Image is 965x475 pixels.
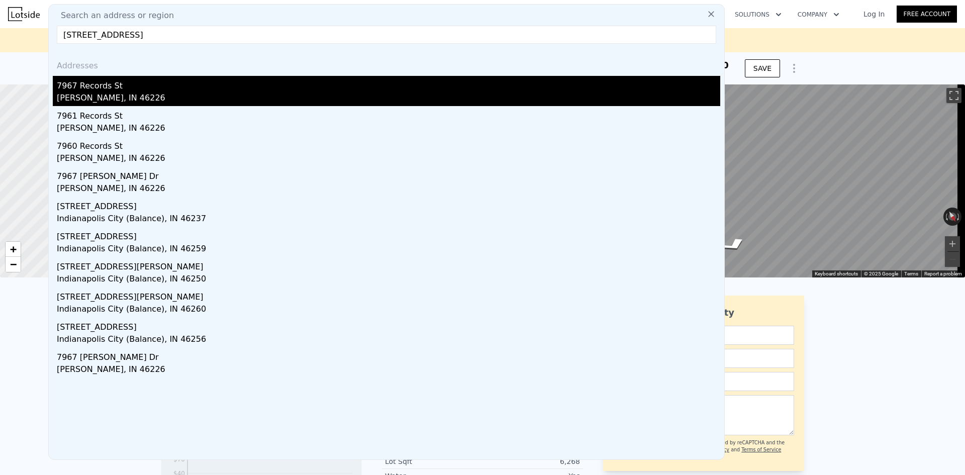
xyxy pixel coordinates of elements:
div: 6,268 [482,456,580,466]
div: 7967 Records St [57,76,720,92]
div: [PERSON_NAME], IN 46226 [57,152,720,166]
button: Solutions [727,6,790,24]
a: Free Account [897,6,957,23]
div: 7961 Records St [57,106,720,122]
a: Zoom in [6,242,21,257]
div: [STREET_ADDRESS] [57,227,720,243]
span: © 2025 Google [864,271,898,276]
div: [STREET_ADDRESS] [57,197,720,213]
div: Indianapolis City (Balance), IN 46250 [57,273,720,287]
div: [STREET_ADDRESS][PERSON_NAME] [57,257,720,273]
div: Indianapolis City (Balance), IN 46259 [57,243,720,257]
path: Go North, S John St [692,234,767,256]
a: Report a problem [924,271,962,276]
span: Search an address or region [53,10,174,22]
div: [PERSON_NAME], IN 46226 [57,92,720,106]
div: Indianapolis City (Balance), IN 46256 [57,333,720,347]
div: 7967 [PERSON_NAME] Dr [57,347,720,363]
img: Lotside [8,7,40,21]
button: Toggle fullscreen view [946,88,961,103]
tspan: $70 [173,456,185,463]
a: Log In [851,9,897,19]
button: Rotate clockwise [956,208,962,226]
div: [PERSON_NAME], IN 46226 [57,363,720,377]
div: Indianapolis City (Balance), IN 46237 [57,213,720,227]
button: Company [790,6,847,24]
button: Keyboard shortcuts [815,270,858,277]
div: Indianapolis City (Balance), IN 46260 [57,303,720,317]
div: 7967 [PERSON_NAME] Dr [57,166,720,182]
a: Terms of Service [741,447,781,452]
span: − [10,258,17,270]
input: Enter an address, city, region, neighborhood or zip code [57,26,716,44]
button: SAVE [745,59,780,77]
div: [STREET_ADDRESS][PERSON_NAME] [57,287,720,303]
div: 7960 Records St [57,136,720,152]
div: [PERSON_NAME], IN 46226 [57,122,720,136]
a: Zoom out [6,257,21,272]
a: Terms [904,271,918,276]
button: Show Options [784,58,804,78]
button: Zoom in [945,236,960,251]
div: Lot Sqft [385,456,482,466]
button: Reset the view [944,207,960,226]
span: + [10,243,17,255]
button: Zoom out [945,252,960,267]
div: Addresses [53,52,720,76]
div: This site is protected by reCAPTCHA and the Google and apply. [678,439,794,461]
div: [PERSON_NAME], IN 46226 [57,182,720,197]
button: Rotate counterclockwise [943,208,949,226]
div: [STREET_ADDRESS] [57,317,720,333]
